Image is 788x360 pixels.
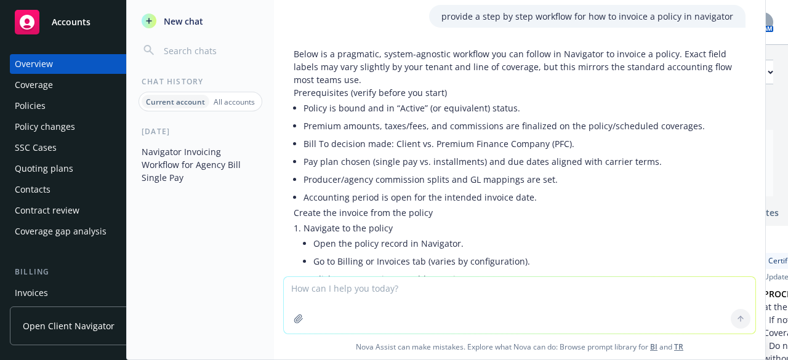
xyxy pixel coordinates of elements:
p: Current account [146,97,205,107]
span: Open Client Navigator [23,319,115,332]
li: Pay plan chosen (single pay vs. installments) and due dates aligned with carrier terms. [304,153,746,170]
p: Prerequisites (verify before you start) [294,86,746,99]
div: SSC Cases [15,138,57,158]
a: Invoices [10,283,163,303]
a: Coverage gap analysis [10,222,163,241]
a: TR [674,342,683,352]
a: SSC Cases [10,138,163,158]
li: Open the policy record in Navigator. [313,234,746,252]
li: Click Create Invoice (or Add > Invoice). [313,270,746,288]
button: Navigator Invoicing Workflow for Agency Bill Single Pay [137,142,264,188]
li: Accounting period is open for the intended invoice date. [304,188,746,206]
a: Accounts [10,5,163,39]
div: Coverage [15,75,53,95]
a: Policies [10,96,163,116]
span: Nova Assist can make mistakes. Explore what Nova can do: Browse prompt library for and [279,334,760,359]
li: Go to Billing or Invoices tab (varies by configuration). [313,252,746,270]
li: Premium amounts, taxes/fees, and commissions are finalized on the policy/scheduled coverages. [304,117,746,135]
div: Chat History [127,76,274,87]
a: Policy changes [10,117,163,137]
div: Policies [15,96,46,116]
li: Producer/agency commission splits and GL mappings are set. [304,170,746,188]
li: Bill To decision made: Client vs. Premium Finance Company (PFC). [304,135,746,153]
div: Quoting plans [15,159,73,178]
p: All accounts [214,97,255,107]
div: Invoices [15,283,48,303]
p: provide a step by step workflow for how to invoice a policy in navigator [441,10,733,23]
div: Policy changes [15,117,75,137]
div: Contract review [15,201,79,220]
span: Accounts [52,17,90,27]
li: Policy is bound and in “Active” (or equivalent) status. [304,99,746,117]
a: Quoting plans [10,159,163,178]
a: Contacts [10,180,163,199]
p: Navigate to the policy [304,222,746,234]
div: Overview [15,54,53,74]
div: Contacts [15,180,50,199]
p: Create the invoice from the policy [294,206,746,219]
input: Search chats [161,42,259,59]
div: Coverage gap analysis [15,222,107,241]
span: Notes [754,206,779,221]
a: Contract review [10,201,163,220]
a: BI [650,342,657,352]
a: Overview [10,54,163,74]
span: New chat [161,15,203,28]
div: [DATE] [127,126,274,137]
button: New chat [137,10,264,32]
div: Billing [10,266,163,278]
p: Below is a pragmatic, system-agnostic workflow you can follow in Navigator to invoice a policy. E... [294,47,746,86]
a: Coverage [10,75,163,95]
